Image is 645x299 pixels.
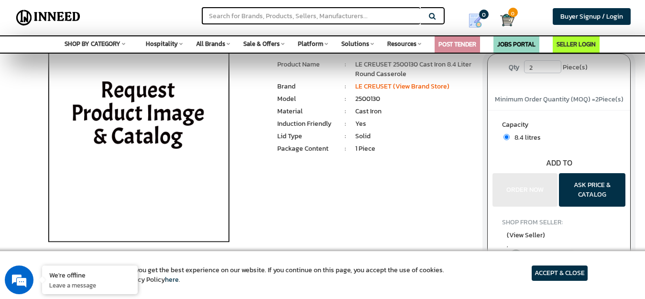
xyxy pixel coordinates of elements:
a: JOBS PORTAL [497,40,536,49]
li: : [336,107,355,116]
div: We're offline [49,270,131,279]
article: We use cookies to ensure you get the best experience on our website. If you continue on this page... [57,266,444,285]
h4: SHOP FROM SELLER: [502,219,616,226]
a: my Quotes 0 [458,10,500,32]
li: 2500130 [355,94,473,104]
img: Inneed.Market [13,6,84,30]
input: Search for Brands, Products, Sellers, Manufacturers... [202,7,420,24]
li: Induction Friendly [277,119,336,129]
em: Submit [140,232,174,244]
span: , [507,241,611,249]
a: Cart 0 [500,10,506,31]
img: logo_Zg8I0qSkbAqR2WFHt3p6CTuqpyXMFPubPcD2OT02zFN43Cy9FUNNG3NEPhM_Q1qe_.png [16,57,40,63]
textarea: Type your message and click 'Submit' [5,198,182,232]
li: Yes [355,119,473,129]
li: Model [277,94,336,104]
span: Piece(s) [563,60,588,75]
span: Sale & Offers [243,39,280,48]
span: We are offline. Please leave us a message. [20,89,167,186]
span: 0 [479,10,489,19]
li: : [336,144,355,154]
div: Minimize live chat window [157,5,180,28]
a: (View Seller) , Verified Seller [507,230,611,266]
li: Package Content [277,144,336,154]
a: Buyer Signup / Login [553,8,631,25]
span: Minimum Order Quantity (MOQ) = Piece(s) [495,94,623,104]
span: Solutions [341,39,369,48]
label: Capacity [502,120,616,132]
span: SHOP BY CATEGORY [65,39,120,48]
span: (View Seller) [507,230,545,240]
img: salesiqlogo_leal7QplfZFryJ6FIlVepeu7OftD7mt8q6exU6-34PB8prfIgodN67KcxXM9Y7JQ_.png [66,188,73,194]
article: ACCEPT & CLOSE [532,266,588,281]
li: : [336,132,355,141]
span: Hospitality [146,39,178,48]
a: POST TENDER [438,40,476,49]
p: Leave a message [49,281,131,289]
a: SELLER LOGIN [557,40,596,49]
li: Cast Iron [355,107,473,116]
div: Leave a message [50,54,161,66]
span: Platform [298,39,323,48]
span: Buyer Signup / Login [560,11,623,22]
span: All Brands [196,39,225,48]
li: 1 Piece [355,144,473,154]
li: Lid Type [277,132,336,141]
a: here [165,275,179,285]
li: : [336,60,355,69]
li: : [336,119,355,129]
span: 2 [595,94,599,104]
li: : [336,94,355,104]
img: Cart [500,13,514,27]
img: Show My Quotes [468,13,482,28]
li: Product Name [277,60,336,69]
li: Brand [277,82,336,91]
em: Driven by SalesIQ [75,188,121,194]
a: LE CREUSET (View Brand Store) [355,81,449,91]
img: inneed-verified-seller-icon.png [509,250,524,264]
li: Material [277,107,336,116]
li: : [336,82,355,91]
span: 0 [508,8,518,17]
span: Resources [387,39,416,48]
label: Qty [504,60,524,75]
img: LE CREUSET 2500130 Cast Iron 8.4 Liter Round Casserole [27,30,251,269]
button: ASK PRICE & CATALOG [559,173,625,207]
li: Solid [355,132,473,141]
li: LE CREUSET 2500130 Cast Iron 8.4 Liter Round Casserole [355,60,473,79]
div: ADD TO [488,157,630,168]
span: 8.4 litres [510,133,541,143]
